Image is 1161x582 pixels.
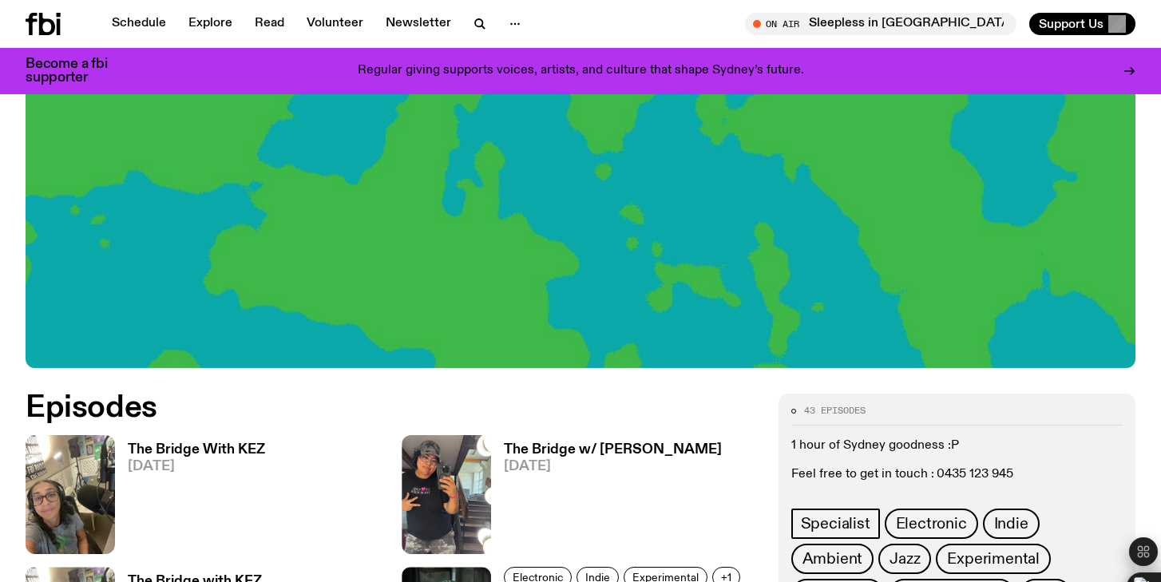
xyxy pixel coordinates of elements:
button: Support Us [1029,13,1135,35]
a: Newsletter [376,13,461,35]
a: Jazz [878,544,931,574]
h3: The Bridge With KEZ [128,443,265,457]
h3: Become a fbi supporter [26,57,128,85]
button: On AirSleepless in [GEOGRAPHIC_DATA] [745,13,1016,35]
span: Support Us [1039,17,1104,31]
span: Specialist [801,515,870,533]
span: [DATE] [128,460,265,473]
a: Indie [983,509,1040,539]
span: [DATE] [504,460,722,473]
a: Schedule [102,13,176,35]
a: Specialist [791,509,880,539]
span: 43 episodes [804,406,866,415]
a: The Bridge w/ [PERSON_NAME][DATE] [491,443,722,554]
a: Explore [179,13,242,35]
span: Experimental [947,550,1040,568]
a: Experimental [936,544,1051,574]
a: Ambient [791,544,874,574]
a: The Bridge With KEZ[DATE] [115,443,265,554]
span: Indie [994,515,1028,533]
span: Ambient [802,550,863,568]
h2: Episodes [26,394,759,422]
span: Electronic [896,515,967,533]
a: Read [245,13,294,35]
h3: The Bridge w/ [PERSON_NAME] [504,443,722,457]
p: 1 hour of Sydney goodness :P [791,438,1123,453]
a: Volunteer [297,13,373,35]
p: Feel free to get in touch : 0435 123 945 [791,467,1123,482]
p: Regular giving supports voices, artists, and culture that shape Sydney’s future. [358,64,804,78]
span: Jazz [890,550,920,568]
a: Electronic [885,509,978,539]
